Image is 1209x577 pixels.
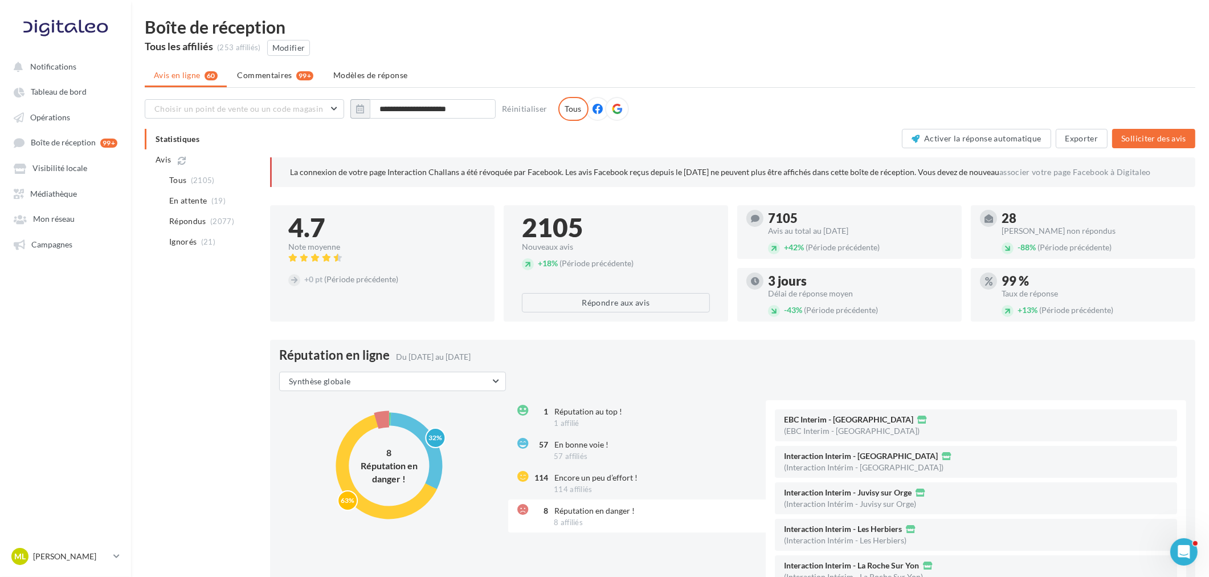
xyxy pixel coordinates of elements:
[428,433,442,442] text: 32%
[784,242,789,252] span: +
[522,214,710,241] div: 2105
[7,81,124,101] a: Tableau de bord
[9,546,122,567] a: ML [PERSON_NAME]
[396,352,471,361] span: Du [DATE] au [DATE]
[538,258,542,268] span: +
[1038,242,1112,252] span: (Période précédente)
[30,62,76,71] span: Notifications
[7,157,124,178] a: Visibilité locale
[784,416,913,424] span: EBC Interim - [GEOGRAPHIC_DATA]
[7,183,124,204] a: Médiathèque
[554,506,635,515] span: Réputation en danger !
[279,349,390,361] span: Réputation en ligne
[169,174,186,186] span: Tous
[768,227,953,235] div: Avis au total au [DATE]
[211,196,226,205] span: (19)
[169,236,197,247] span: Ignorés
[7,132,124,153] a: Boîte de réception 99+
[534,439,548,450] div: 57
[784,562,919,570] span: Interaction Interim - La Roche Sur Yon
[784,537,906,545] div: (Interaction Intérim - Les Herbiers)
[784,452,938,460] span: Interaction Interim - [GEOGRAPHIC_DATA]
[169,216,206,227] span: Répondus
[784,525,902,533] span: Interaction Interim - Les Herbiers
[324,274,398,284] span: (Période précédente)
[522,243,710,251] div: Nouveaux avis
[100,139,117,148] div: 99+
[30,112,70,122] span: Opérations
[1002,212,1186,225] div: 28
[554,485,593,494] span: 114 affiliés
[784,464,943,472] div: (Interaction Intérim - [GEOGRAPHIC_DATA])
[355,446,423,460] div: 8
[355,459,423,485] div: Réputation en danger !
[210,217,234,226] span: (2077)
[290,166,1177,178] p: La connexion de votre page Interaction Challans a été révoquée par Facebook. Les avis Facebook re...
[784,489,912,497] span: Interaction Interim - Juvisy sur Orge
[522,293,710,312] button: Répondre aux avis
[288,214,476,241] div: 4.7
[784,427,920,435] div: (EBC Interim - [GEOGRAPHIC_DATA])
[32,164,87,173] span: Visibilité locale
[31,138,96,148] span: Boîte de réception
[554,440,608,449] span: En bonne voie !
[804,305,878,315] span: (Période précédente)
[768,290,953,298] div: Délai de réponse moyen
[534,406,548,417] div: 1
[191,176,215,185] span: (2105)
[217,43,261,53] div: (253 affiliés)
[31,87,87,97] span: Tableau de bord
[1018,305,1022,315] span: +
[538,258,558,268] span: 18%
[201,237,215,246] span: (21)
[304,274,309,284] span: +
[784,305,787,315] span: -
[497,102,552,116] button: Réinitialiser
[558,97,589,121] div: Tous
[534,472,548,483] div: 114
[333,70,407,80] span: Modèles de réponse
[554,452,588,461] span: 57 affiliés
[30,189,77,198] span: Médiathèque
[559,258,634,268] span: (Période précédente)
[534,505,548,517] div: 8
[7,107,124,127] a: Opérations
[288,243,476,251] div: Note moyenne
[1018,242,1036,252] span: 88%
[554,473,638,482] span: Encore un peu d’effort !
[33,214,75,224] span: Mon réseau
[1002,290,1186,298] div: Taux de réponse
[768,212,953,225] div: 7105
[554,418,579,428] span: 1 affilié
[169,195,207,206] span: En attente
[999,168,1151,177] a: associer votre page Facebook à Digitaleo
[1002,275,1186,287] div: 99 %
[14,551,26,562] span: ML
[1018,305,1038,315] span: 13%
[154,104,323,113] span: Choisir un point de vente ou un code magasin
[784,500,916,508] div: (Interaction Intérim - Juvisy sur Orge)
[902,129,1051,148] button: Activer la réponse automatique
[289,376,351,386] span: Synthèse globale
[554,407,622,416] span: Réputation au top !
[1056,129,1108,148] button: Exporter
[145,99,344,119] button: Choisir un point de vente ou un code magasin
[1002,227,1186,235] div: [PERSON_NAME] non répondus
[31,239,72,249] span: Campagnes
[554,518,583,527] span: 8 affiliés
[296,71,313,80] div: 99+
[267,40,311,56] button: Modifier
[1170,538,1198,566] iframe: Intercom live chat
[304,274,322,284] span: 0 pt
[1018,242,1020,252] span: -
[784,305,802,315] span: 43%
[7,208,124,229] a: Mon réseau
[145,18,1195,35] div: Boîte de réception
[156,154,171,165] span: Avis
[145,41,213,51] div: Tous les affiliés
[1112,129,1195,148] button: Solliciter des avis
[238,70,292,81] span: Commentaires
[279,372,506,391] button: Synthèse globale
[341,496,354,505] text: 63%
[33,551,109,562] p: [PERSON_NAME]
